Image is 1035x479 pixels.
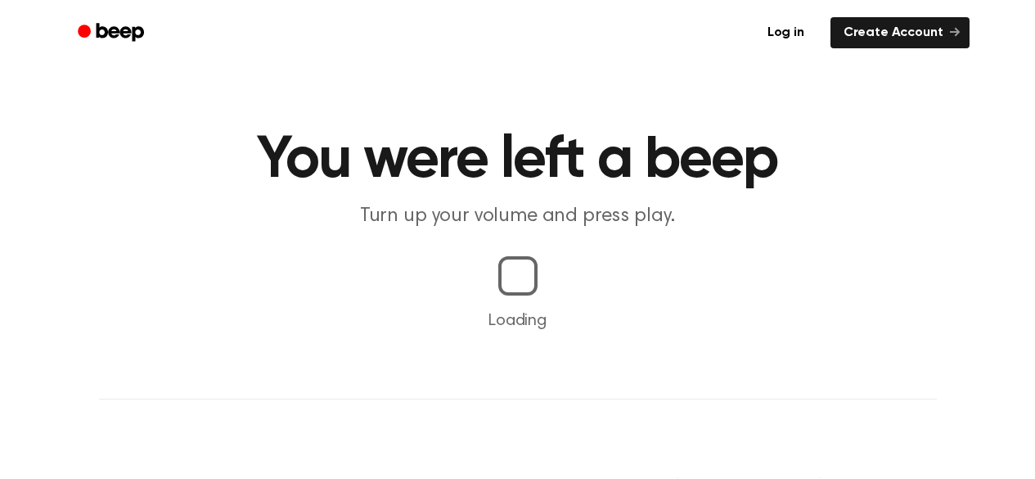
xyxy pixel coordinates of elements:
p: Loading [20,309,1015,333]
h1: You were left a beep [99,131,937,190]
a: Beep [66,17,159,49]
a: Log in [751,14,821,52]
a: Create Account [830,17,970,48]
p: Turn up your volume and press play. [204,203,832,230]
